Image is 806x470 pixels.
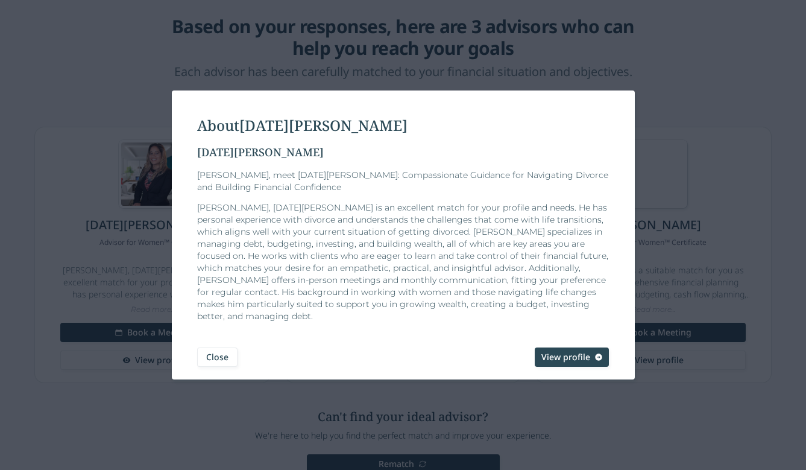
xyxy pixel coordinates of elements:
span: View profile [541,351,590,363]
h2: About [DATE][PERSON_NAME] [197,116,609,135]
a: View profile [535,348,609,367]
p: [PERSON_NAME], [DATE][PERSON_NAME] is an excellent match for your profile and needs. He has perso... [197,202,609,322]
p: [DATE][PERSON_NAME] [197,144,609,160]
button: Close [197,348,238,367]
p: [PERSON_NAME], meet [DATE][PERSON_NAME]: Compassionate Guidance for Navigating Divorce and Buildi... [197,169,609,193]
